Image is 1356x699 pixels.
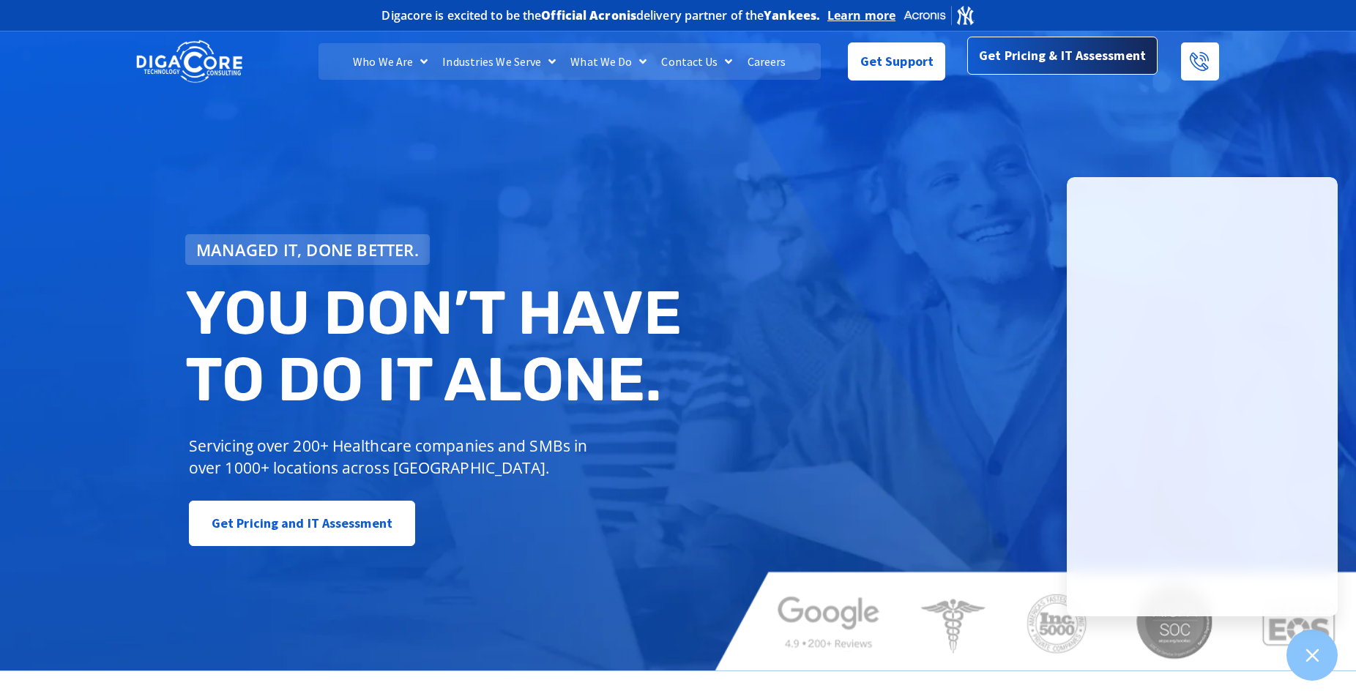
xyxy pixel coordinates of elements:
span: Get Pricing and IT Assessment [212,509,392,538]
span: Managed IT, done better. [196,242,419,258]
a: Who We Are [346,43,435,80]
img: Acronis [903,4,975,26]
a: Managed IT, done better. [185,234,430,265]
a: Learn more [827,8,895,23]
b: Official Acronis [541,7,636,23]
h2: You don’t have to do IT alone. [185,280,689,414]
nav: Menu [318,43,821,80]
h2: Digacore is excited to be the delivery partner of the [381,10,820,21]
img: DigaCore Technology Consulting [136,39,242,85]
a: What We Do [563,43,654,80]
span: Get Support [860,47,934,76]
a: Industries We Serve [435,43,563,80]
a: Get Pricing & IT Assessment [967,37,1158,75]
p: Servicing over 200+ Healthcare companies and SMBs in over 1000+ locations across [GEOGRAPHIC_DATA]. [189,435,598,479]
a: Get Support [848,42,945,81]
span: Get Pricing & IT Assessment [979,41,1146,70]
a: Get Pricing and IT Assessment [189,501,415,546]
b: Yankees. [764,7,820,23]
a: Careers [740,43,794,80]
a: Contact Us [654,43,740,80]
iframe: Chatgenie Messenger [1067,177,1338,616]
